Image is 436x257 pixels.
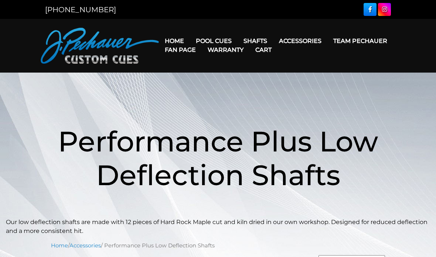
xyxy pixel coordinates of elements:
[159,40,202,59] a: Fan Page
[45,5,116,14] a: [PHONE_NUMBER]
[202,40,249,59] a: Warranty
[238,31,273,50] a: Shafts
[327,31,393,50] a: Team Pechauer
[69,242,101,249] a: Accessories
[51,241,385,250] nav: Breadcrumb
[51,242,68,249] a: Home
[249,40,277,59] a: Cart
[58,124,378,192] span: Performance Plus Low Deflection Shafts
[273,31,327,50] a: Accessories
[159,31,190,50] a: Home
[41,28,159,64] img: Pechauer Custom Cues
[6,218,430,236] p: Our low deflection shafts are made with 12 pieces of Hard Rock Maple cut and kiln dried in our ow...
[190,31,238,50] a: Pool Cues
